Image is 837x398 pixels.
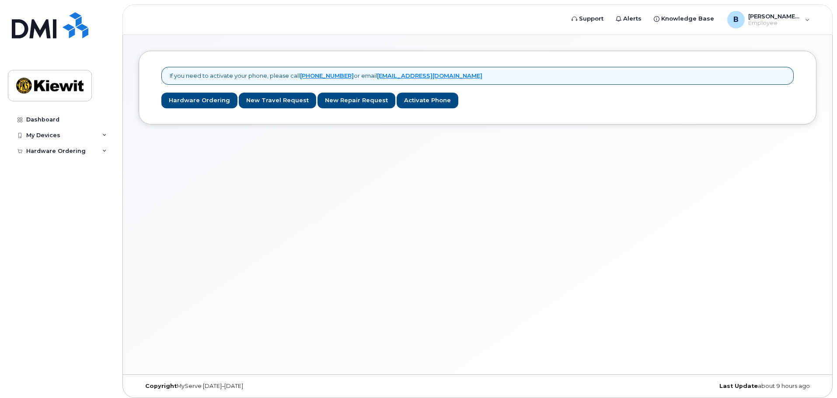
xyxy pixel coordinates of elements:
[170,72,482,80] p: If you need to activate your phone, please call or email
[317,93,395,109] a: New Repair Request
[139,383,365,390] div: MyServe [DATE]–[DATE]
[397,93,458,109] a: Activate Phone
[590,383,816,390] div: about 9 hours ago
[719,383,758,389] strong: Last Update
[239,93,316,109] a: New Travel Request
[145,383,177,389] strong: Copyright
[161,93,237,109] a: Hardware Ordering
[377,72,482,79] a: [EMAIL_ADDRESS][DOMAIN_NAME]
[300,72,354,79] a: [PHONE_NUMBER]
